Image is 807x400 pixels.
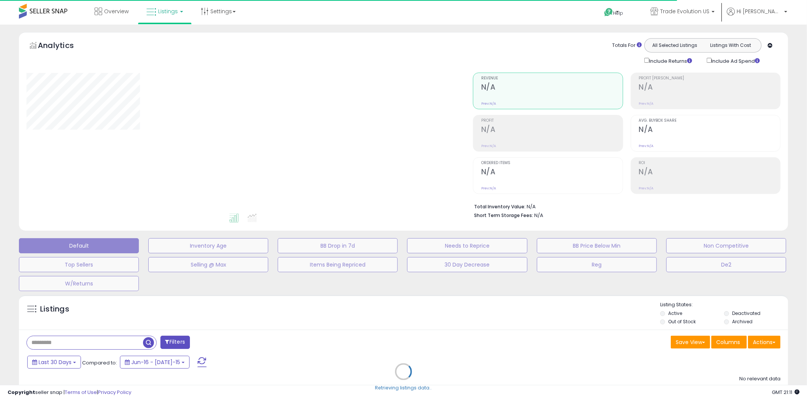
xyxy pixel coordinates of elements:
[660,8,709,15] span: Trade Evolution US
[639,101,654,106] small: Prev: N/A
[666,257,786,272] button: De2
[158,8,178,15] span: Listings
[481,167,622,178] h2: N/A
[474,202,775,211] li: N/A
[639,125,780,135] h2: N/A
[537,257,657,272] button: Reg
[534,212,543,219] span: N/A
[104,8,129,15] span: Overview
[481,186,496,191] small: Prev: N/A
[537,238,657,253] button: BB Price Below Min
[639,76,780,81] span: Profit [PERSON_NAME]
[604,8,613,17] i: Get Help
[375,385,432,392] div: Retrieving listings data..
[481,144,496,148] small: Prev: N/A
[639,161,780,165] span: ROI
[8,389,131,396] div: seller snap | |
[481,83,622,93] h2: N/A
[701,56,772,65] div: Include Ad Spend
[474,203,526,210] b: Total Inventory Value:
[481,76,622,81] span: Revenue
[737,8,782,15] span: Hi [PERSON_NAME]
[19,238,139,253] button: Default
[666,238,786,253] button: Non Competitive
[407,257,527,272] button: 30 Day Decrease
[598,2,638,25] a: Help
[8,389,35,396] strong: Copyright
[148,257,268,272] button: Selling @ Max
[148,238,268,253] button: Inventory Age
[639,56,701,65] div: Include Returns
[481,125,622,135] h2: N/A
[639,119,780,123] span: Avg. Buybox Share
[647,40,703,50] button: All Selected Listings
[613,10,624,16] span: Help
[727,8,787,25] a: Hi [PERSON_NAME]
[612,42,642,49] div: Totals For
[38,40,89,53] h5: Analytics
[407,238,527,253] button: Needs to Reprice
[481,119,622,123] span: Profit
[278,238,398,253] button: BB Drop in 7d
[278,257,398,272] button: Items Being Repriced
[703,40,759,50] button: Listings With Cost
[639,167,780,178] h2: N/A
[639,186,654,191] small: Prev: N/A
[639,83,780,93] h2: N/A
[474,212,533,219] b: Short Term Storage Fees:
[19,257,139,272] button: Top Sellers
[639,144,654,148] small: Prev: N/A
[481,161,622,165] span: Ordered Items
[481,101,496,106] small: Prev: N/A
[19,276,139,291] button: W/Returns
